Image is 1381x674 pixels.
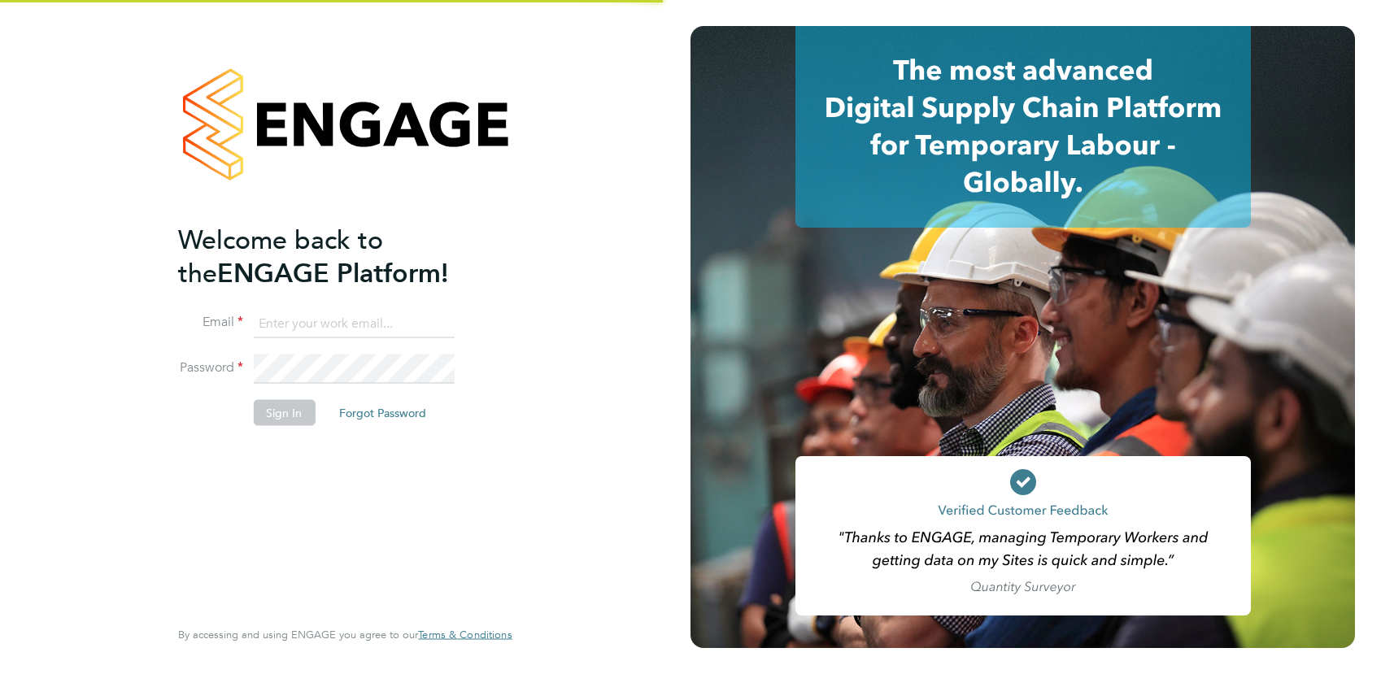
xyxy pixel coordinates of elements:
[178,224,383,289] span: Welcome back to the
[253,400,315,426] button: Sign In
[178,628,512,641] span: By accessing and using ENGAGE you agree to our
[178,314,243,331] label: Email
[178,223,495,289] h2: ENGAGE Platform!
[418,628,512,641] a: Terms & Conditions
[178,359,243,376] label: Password
[253,309,454,338] input: Enter your work email...
[418,628,512,641] span: Terms & Conditions
[326,400,439,426] button: Forgot Password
